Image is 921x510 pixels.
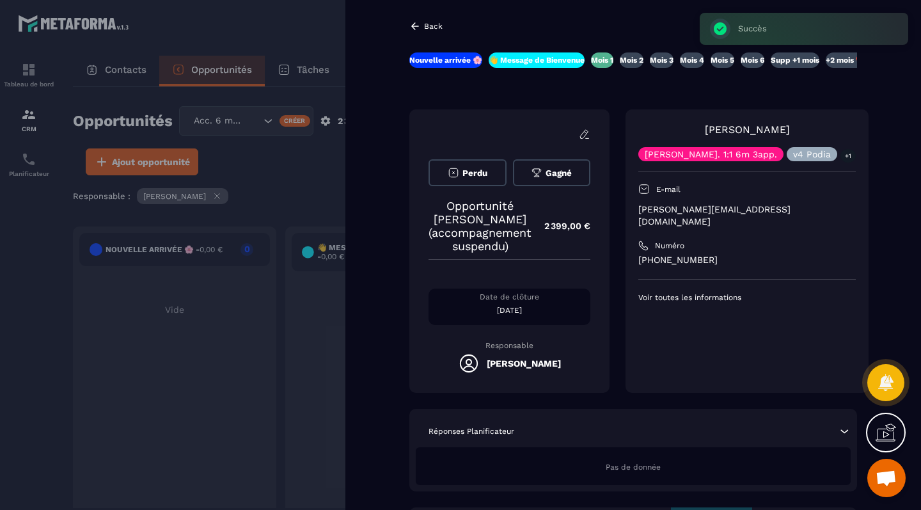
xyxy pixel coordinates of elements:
p: [PHONE_NUMBER] [638,254,856,266]
h5: [PERSON_NAME] [487,358,561,369]
p: [PERSON_NAME][EMAIL_ADDRESS][DOMAIN_NAME] [638,203,856,228]
div: Ouvrir le chat [867,459,906,497]
p: 2 399,00 € [531,214,590,239]
p: Responsable [429,341,590,350]
p: +1 [840,149,856,163]
p: Réponses Planificateur [429,426,514,436]
p: [DATE] [429,305,590,315]
p: Opportunité [PERSON_NAME] (accompagnement suspendu) [429,199,531,253]
button: Gagné [513,159,591,186]
p: Numéro [655,241,684,251]
span: Pas de donnée [606,463,661,472]
button: Perdu [429,159,507,186]
p: v4 Podia [793,150,831,159]
a: [PERSON_NAME] [705,124,790,136]
p: Voir toutes les informations [638,292,856,303]
p: E-mail [656,184,681,195]
span: Perdu [462,168,487,178]
p: [PERSON_NAME]. 1:1 6m 3app. [645,150,777,159]
span: Gagné [546,168,572,178]
p: Date de clôture [429,292,590,302]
